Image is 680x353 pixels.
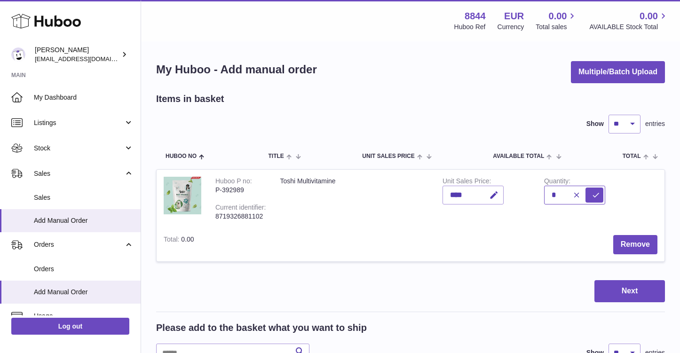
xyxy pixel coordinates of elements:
span: Unit Sales Price [362,153,414,159]
img: Ruytersb@gmail.com [11,47,25,62]
a: 0.00 AVAILABLE Stock Total [589,10,669,31]
div: 8719326881102 [215,212,266,221]
span: Orders [34,265,134,274]
span: Sales [34,193,134,202]
span: Stock [34,144,124,153]
button: Next [594,280,665,302]
div: P-392989 [215,186,266,195]
span: Orders [34,240,124,249]
label: Total [164,235,181,245]
div: Huboo Ref [454,23,486,31]
img: Toshi Multivitamine [164,177,201,215]
label: Show [586,119,604,128]
h2: Items in basket [156,93,224,105]
span: Listings [34,118,124,127]
h1: My Huboo - Add manual order [156,62,317,77]
div: Huboo P no [215,177,252,187]
button: Remove [613,235,657,254]
div: Current identifier [215,204,266,213]
label: Quantity [544,177,570,187]
span: My Dashboard [34,93,134,102]
span: [EMAIL_ADDRESS][DOMAIN_NAME] [35,55,138,63]
span: 0.00 [181,235,194,243]
span: Sales [34,169,124,178]
h2: Please add to the basket what you want to ship [156,322,367,334]
strong: 8844 [465,10,486,23]
td: Toshi Multivitamine [273,170,435,228]
div: [PERSON_NAME] [35,46,119,63]
div: Currency [498,23,524,31]
span: Huboo no [166,153,197,159]
span: AVAILABLE Total [493,153,544,159]
span: AVAILABLE Stock Total [589,23,669,31]
a: 0.00 Total sales [536,10,577,31]
a: Log out [11,318,129,335]
span: 0.00 [549,10,567,23]
span: Usage [34,312,134,321]
span: Add Manual Order [34,216,134,225]
span: Total [623,153,641,159]
button: Multiple/Batch Upload [571,61,665,83]
span: entries [645,119,665,128]
span: 0.00 [640,10,658,23]
span: Add Manual Order [34,288,134,297]
label: Unit Sales Price [443,177,491,187]
span: Title [268,153,284,159]
strong: EUR [504,10,524,23]
span: Total sales [536,23,577,31]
